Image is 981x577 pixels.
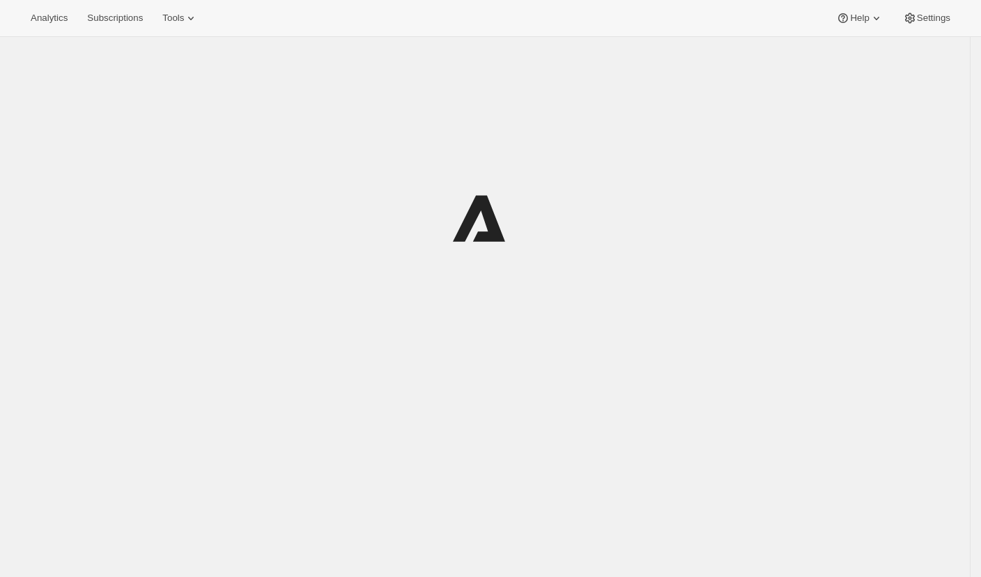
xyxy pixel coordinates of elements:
span: Help [850,13,869,24]
button: Help [828,8,891,28]
span: Analytics [31,13,68,24]
button: Settings [895,8,959,28]
span: Settings [917,13,950,24]
button: Analytics [22,8,76,28]
button: Subscriptions [79,8,151,28]
span: Subscriptions [87,13,143,24]
span: Tools [162,13,184,24]
button: Tools [154,8,206,28]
